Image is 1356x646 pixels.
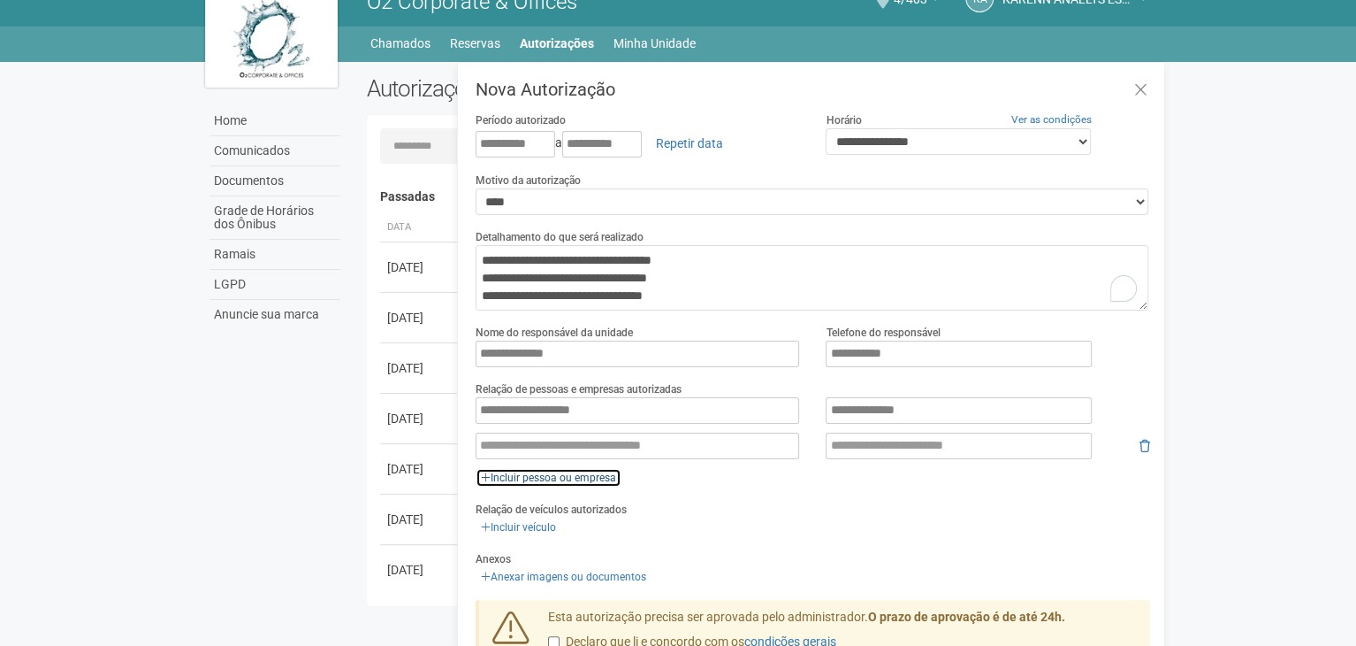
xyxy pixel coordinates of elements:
[387,258,453,276] div: [DATE]
[387,410,453,427] div: [DATE]
[387,359,453,377] div: [DATE]
[644,128,735,158] a: Repetir data
[367,75,745,102] h2: Autorizações
[387,460,453,478] div: [DATE]
[209,270,340,300] a: LGPD
[476,551,511,567] label: Anexos
[520,31,594,56] a: Autorizações
[476,381,682,397] label: Relação de pessoas e empresas autorizadas
[476,567,651,587] a: Anexar imagens ou documentos
[613,31,696,56] a: Minha Unidade
[380,190,1138,204] h4: Passadas
[476,173,581,188] label: Motivo da autorização
[826,112,861,128] label: Horário
[476,325,633,341] label: Nome do responsável da unidade
[1139,440,1150,452] i: Remover
[387,511,453,528] div: [DATE]
[370,31,430,56] a: Chamados
[476,502,627,518] label: Relação de veículos autorizados
[209,300,340,329] a: Anuncie sua marca
[209,196,340,240] a: Grade de Horários dos Ônibus
[387,309,453,327] div: [DATE]
[1011,113,1092,126] a: Ver as condições
[476,128,800,158] div: a
[209,240,340,270] a: Ramais
[476,229,644,245] label: Detalhamento do que será realizado
[826,325,940,341] label: Telefone do responsável
[450,31,500,56] a: Reservas
[476,112,566,128] label: Período autorizado
[476,468,621,488] a: Incluir pessoa ou empresa
[476,518,561,537] a: Incluir veículo
[476,245,1148,311] textarea: To enrich screen reader interactions, please activate Accessibility in Grammarly extension settings
[209,106,340,136] a: Home
[387,561,453,579] div: [DATE]
[209,166,340,196] a: Documentos
[476,81,1150,98] h3: Nova Autorização
[868,610,1065,624] strong: O prazo de aprovação é de até 24h.
[209,136,340,166] a: Comunicados
[380,213,460,242] th: Data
